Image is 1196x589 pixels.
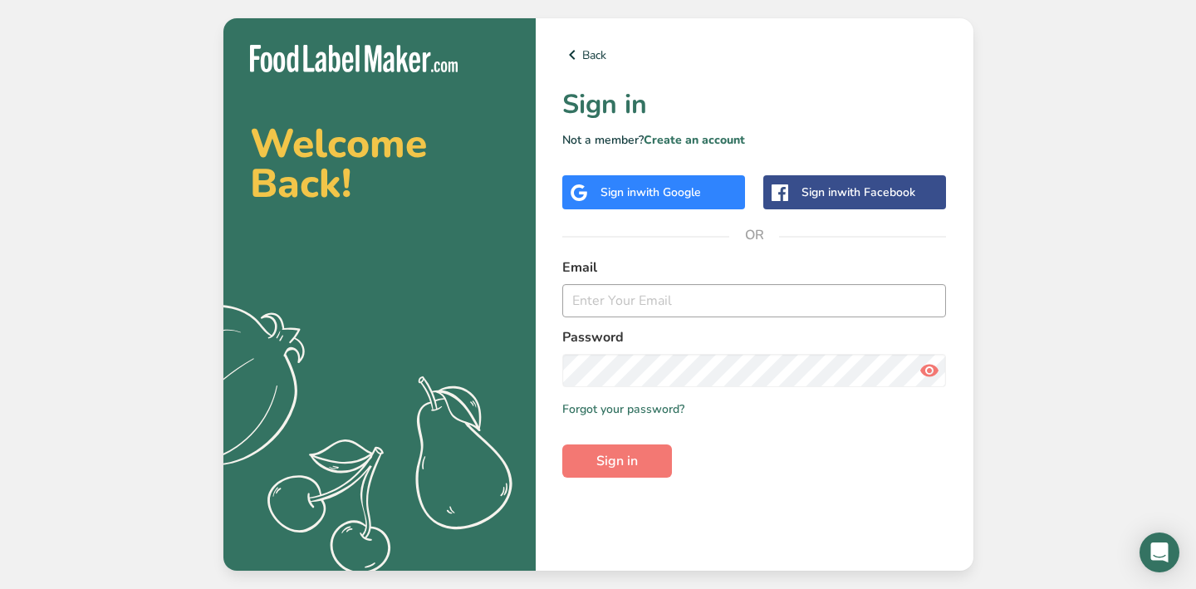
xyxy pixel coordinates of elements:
[562,258,947,277] label: Email
[837,184,915,200] span: with Facebook
[562,444,672,478] button: Sign in
[600,184,701,201] div: Sign in
[562,85,947,125] h1: Sign in
[596,451,638,471] span: Sign in
[562,327,947,347] label: Password
[562,45,947,65] a: Back
[1140,533,1179,572] div: Open Intercom Messenger
[250,124,509,204] h2: Welcome Back!
[636,184,701,200] span: with Google
[801,184,915,201] div: Sign in
[562,400,684,418] a: Forgot your password?
[562,284,947,317] input: Enter Your Email
[729,210,779,260] span: OR
[562,131,947,149] p: Not a member?
[250,45,458,72] img: Food Label Maker
[644,132,745,148] a: Create an account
